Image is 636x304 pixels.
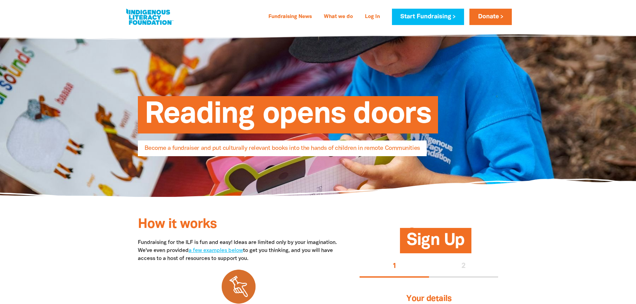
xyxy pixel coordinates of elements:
button: Stage 1 [360,256,429,277]
a: Log In [361,12,384,22]
span: Reading opens doors [145,101,431,133]
span: Become a fundraiser and put culturally relevant books into the hands of children in remote Commun... [145,145,420,156]
a: What we do [320,12,357,22]
a: Start Fundraising [392,9,464,25]
a: a few examples below [189,248,243,253]
span: How it works [138,218,217,231]
a: Donate [469,9,511,25]
a: Fundraising News [264,12,316,22]
p: Fundraising for the ILF is fun and easy! Ideas are limited only by your imagination. We've even p... [138,239,340,263]
span: Sign Up [407,233,465,253]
